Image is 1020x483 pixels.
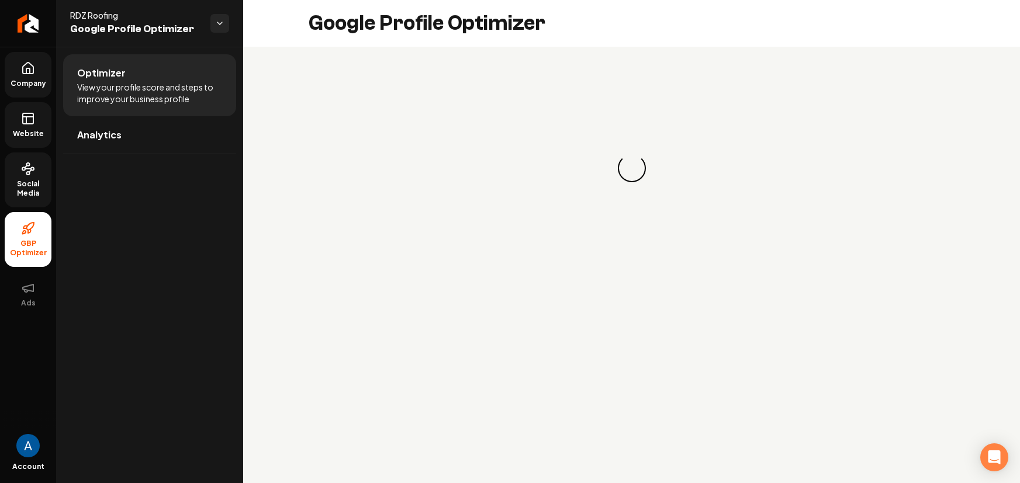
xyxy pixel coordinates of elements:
[309,12,545,35] h2: Google Profile Optimizer
[6,79,51,88] span: Company
[5,272,51,317] button: Ads
[5,179,51,198] span: Social Media
[18,14,39,33] img: Rebolt Logo
[16,434,40,457] img: Andrew Magana
[5,102,51,148] a: Website
[63,116,236,154] a: Analytics
[12,462,44,471] span: Account
[5,52,51,98] a: Company
[8,129,49,138] span: Website
[5,152,51,207] a: Social Media
[70,21,201,37] span: Google Profile Optimizer
[5,239,51,258] span: GBP Optimizer
[980,443,1008,471] div: Open Intercom Messenger
[16,298,40,308] span: Ads
[77,66,126,80] span: Optimizer
[77,81,222,105] span: View your profile score and steps to improve your business profile
[16,434,40,457] button: Open user button
[70,9,201,21] span: RDZ Roofing
[614,151,649,186] div: Loading
[77,128,122,142] span: Analytics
